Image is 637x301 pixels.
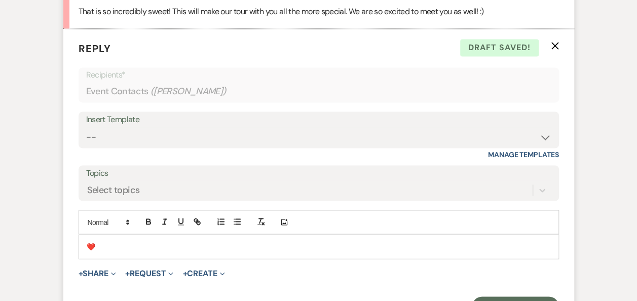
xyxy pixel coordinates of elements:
span: Reply [79,42,111,55]
span: + [125,269,130,277]
p: That is so incredibly sweet! This will make our tour with you all the more special. We are so exc... [79,5,559,18]
div: Insert Template [86,112,551,127]
p: ❤️ [87,241,551,252]
button: Request [125,269,173,277]
span: ( [PERSON_NAME] ) [151,85,227,98]
a: Manage Templates [488,150,559,159]
label: Topics [86,166,551,181]
span: Draft saved! [460,39,539,56]
span: + [182,269,187,277]
button: Create [182,269,224,277]
p: Recipients* [86,68,551,82]
span: + [79,269,83,277]
div: Event Contacts [86,82,551,101]
button: Share [79,269,117,277]
div: Select topics [87,183,140,197]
